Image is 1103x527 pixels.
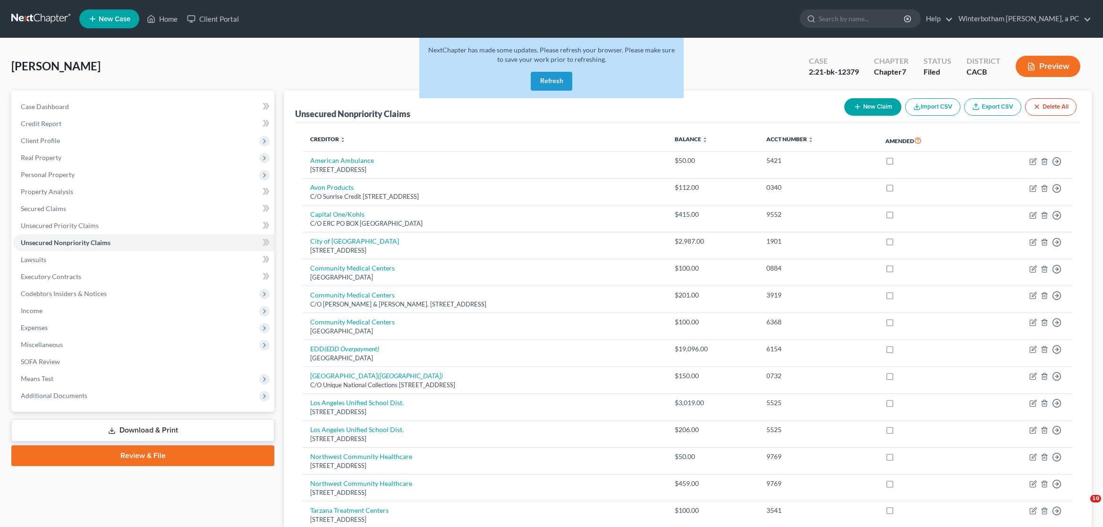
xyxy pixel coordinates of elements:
[675,398,751,408] div: $3,019.00
[310,273,660,282] div: [GEOGRAPHIC_DATA]
[11,419,274,442] a: Download & Print
[21,323,48,331] span: Expenses
[310,192,660,201] div: C/O Sunrise Credit [STREET_ADDRESS]
[21,255,46,263] span: Lawsuits
[310,452,412,460] a: Northwest Community Healthcare
[766,156,870,165] div: 5421
[310,372,443,380] a: [GEOGRAPHIC_DATA]([GEOGRAPHIC_DATA])
[310,156,374,164] a: American Ambulance
[675,263,751,273] div: $100.00
[844,98,901,116] button: New Claim
[809,67,859,77] div: 2:21-bk-12379
[310,399,404,407] a: Los Angeles Unified School Dist.
[13,353,274,370] a: SOFA Review
[310,264,395,272] a: Community Medical Centers
[142,10,182,27] a: Home
[310,506,389,514] a: Tarzana Treatment Centers
[874,56,908,67] div: Chapter
[310,381,660,390] div: C/O Unique National Collections [STREET_ADDRESS]
[766,506,870,515] div: 3541
[675,136,708,143] a: Balance unfold_more
[13,200,274,217] a: Secured Claims
[1071,495,1094,518] iframe: Intercom live chat
[766,371,870,381] div: 0732
[675,290,751,300] div: $201.00
[905,98,960,116] button: Import CSV
[921,10,953,27] a: Help
[809,56,859,67] div: Case
[675,479,751,488] div: $459.00
[675,371,751,381] div: $150.00
[21,306,42,314] span: Income
[310,300,660,309] div: C/O [PERSON_NAME] & [PERSON_NAME]. [STREET_ADDRESS]
[295,108,410,119] div: Unsecured Nonpriority Claims
[182,10,244,27] a: Client Portal
[967,56,1001,67] div: District
[874,67,908,77] div: Chapter
[1090,495,1101,502] span: 10
[310,354,660,363] div: [GEOGRAPHIC_DATA]
[766,317,870,327] div: 6368
[11,445,274,466] a: Review & File
[21,374,53,382] span: Means Test
[340,137,346,143] i: unfold_more
[675,237,751,246] div: $2,987.00
[675,156,751,165] div: $50.00
[428,46,675,63] span: NextChapter has made some updates. Please refresh your browser. Please make sure to save your wor...
[310,210,365,218] a: Capital One/Kohls
[310,425,404,433] a: Los Angeles Unified School Dist.
[99,16,130,23] span: New Case
[21,136,60,144] span: Client Profile
[310,434,660,443] div: [STREET_ADDRESS]
[310,345,379,353] a: EDD(EDD Overpayment)
[924,56,951,67] div: Status
[13,234,274,251] a: Unsecured Nonpriority Claims
[1025,98,1077,116] button: Delete All
[310,408,660,416] div: [STREET_ADDRESS]
[310,327,660,336] div: [GEOGRAPHIC_DATA]
[766,136,814,143] a: Acct Number unfold_more
[21,119,61,127] span: Credit Report
[310,183,354,191] a: Avon Products
[310,165,660,174] div: [STREET_ADDRESS]
[21,238,110,246] span: Unsecured Nonpriority Claims
[21,340,63,348] span: Miscellaneous
[766,398,870,408] div: 5525
[310,515,660,524] div: [STREET_ADDRESS]
[21,170,75,178] span: Personal Property
[310,479,412,487] a: Northwest Community Healthcare
[13,251,274,268] a: Lawsuits
[766,290,870,300] div: 3919
[310,219,660,228] div: C/O ERC PO BOX [GEOGRAPHIC_DATA]
[21,357,60,365] span: SOFA Review
[21,221,99,229] span: Unsecured Priority Claims
[310,291,395,299] a: Community Medical Centers
[21,272,81,280] span: Executory Contracts
[675,425,751,434] div: $206.00
[766,237,870,246] div: 1901
[967,67,1001,77] div: CACB
[13,217,274,234] a: Unsecured Priority Claims
[766,344,870,354] div: 6154
[675,344,751,354] div: $19,096.00
[819,10,905,27] input: Search by name...
[21,204,66,212] span: Secured Claims
[310,136,346,143] a: Creditor unfold_more
[766,183,870,192] div: 0340
[310,246,660,255] div: [STREET_ADDRESS]
[675,183,751,192] div: $112.00
[310,237,399,245] a: City of [GEOGRAPHIC_DATA]
[924,67,951,77] div: Filed
[766,210,870,219] div: 9552
[13,183,274,200] a: Property Analysis
[13,268,274,285] a: Executory Contracts
[1016,56,1080,77] button: Preview
[310,461,660,470] div: [STREET_ADDRESS]
[21,102,69,110] span: Case Dashboard
[13,98,274,115] a: Case Dashboard
[13,115,274,132] a: Credit Report
[675,317,751,327] div: $100.00
[766,479,870,488] div: 9769
[766,452,870,461] div: 9769
[675,506,751,515] div: $100.00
